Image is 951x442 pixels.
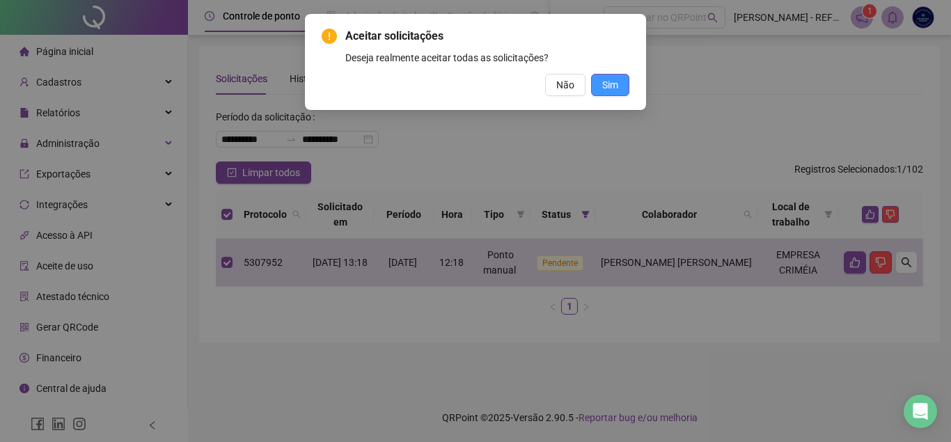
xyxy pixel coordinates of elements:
[556,77,574,93] span: Não
[591,74,629,96] button: Sim
[545,74,585,96] button: Não
[322,29,337,44] span: exclamation-circle
[602,77,618,93] span: Sim
[904,395,937,428] div: Open Intercom Messenger
[345,28,629,45] span: Aceitar solicitações
[345,50,629,65] div: Deseja realmente aceitar todas as solicitações?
